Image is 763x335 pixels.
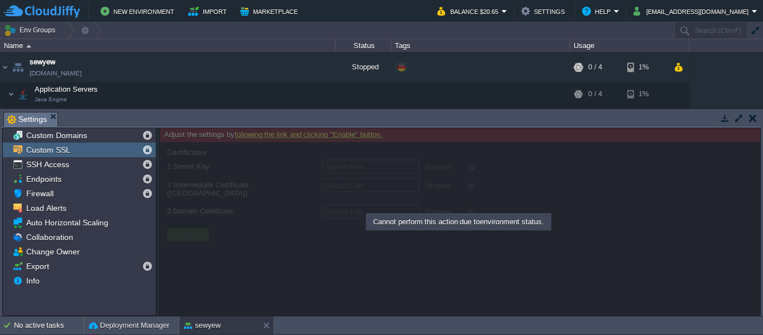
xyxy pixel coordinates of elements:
[24,232,75,242] a: Collaboration
[1,39,335,52] div: Name
[571,39,689,52] div: Usage
[24,188,55,199] a: Firewall
[336,39,391,52] div: Status
[30,56,55,68] a: sewyew
[24,145,72,155] a: Custom SSL
[24,159,71,169] a: SSH Access
[23,106,30,123] img: AMDAwAAAACH5BAEAAAAALAAAAAABAAEAAAICRAEAOw==
[336,52,392,82] div: Stopped
[4,22,59,38] button: Env Groups
[24,261,51,271] a: Export
[4,4,80,18] img: CloudJiffy
[582,4,614,18] button: Help
[588,106,600,123] div: 0 / 4
[24,247,82,257] a: Change Owner
[437,4,502,18] button: Balance $20.65
[716,290,752,324] iframe: chat widget
[10,52,26,82] img: AMDAwAAAACH5BAEAAAAALAAAAAABAAEAAAICRAEAOw==
[101,4,178,18] button: New Environment
[188,4,230,18] button: Import
[24,130,89,140] a: Custom Domains
[588,52,602,82] div: 0 / 4
[633,4,752,18] button: [EMAIL_ADDRESS][DOMAIN_NAME]
[367,214,550,229] div: Cannot perform this action due to environment status.
[34,85,99,93] a: Application ServersJava Engine
[627,83,664,105] div: 1%
[521,4,568,18] button: Settings
[7,112,47,126] span: Settings
[627,106,664,123] div: 1%
[26,45,31,48] img: AMDAwAAAACH5BAEAAAAALAAAAAABAAEAAAICRAEAOw==
[89,320,169,331] button: Deployment Manager
[184,320,221,331] button: sewyew
[15,83,31,105] img: AMDAwAAAACH5BAEAAAAALAAAAAABAAEAAAICRAEAOw==
[627,52,664,82] div: 1%
[392,39,570,52] div: Tags
[14,317,84,334] div: No active tasks
[240,4,301,18] button: Marketplace
[30,68,82,79] a: [DOMAIN_NAME]
[24,218,110,228] a: Auto Horizontal Scaling
[1,52,9,82] img: AMDAwAAAACH5BAEAAAAALAAAAAABAAEAAAICRAEAOw==
[34,84,99,94] span: Application Servers
[24,276,41,286] a: Info
[35,96,67,103] span: Java Engine
[30,106,46,123] img: AMDAwAAAACH5BAEAAAAALAAAAAABAAEAAAICRAEAOw==
[24,203,68,213] a: Load Alerts
[24,174,63,184] a: Endpoints
[588,83,602,105] div: 0 / 4
[8,83,15,105] img: AMDAwAAAACH5BAEAAAAALAAAAAABAAEAAAICRAEAOw==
